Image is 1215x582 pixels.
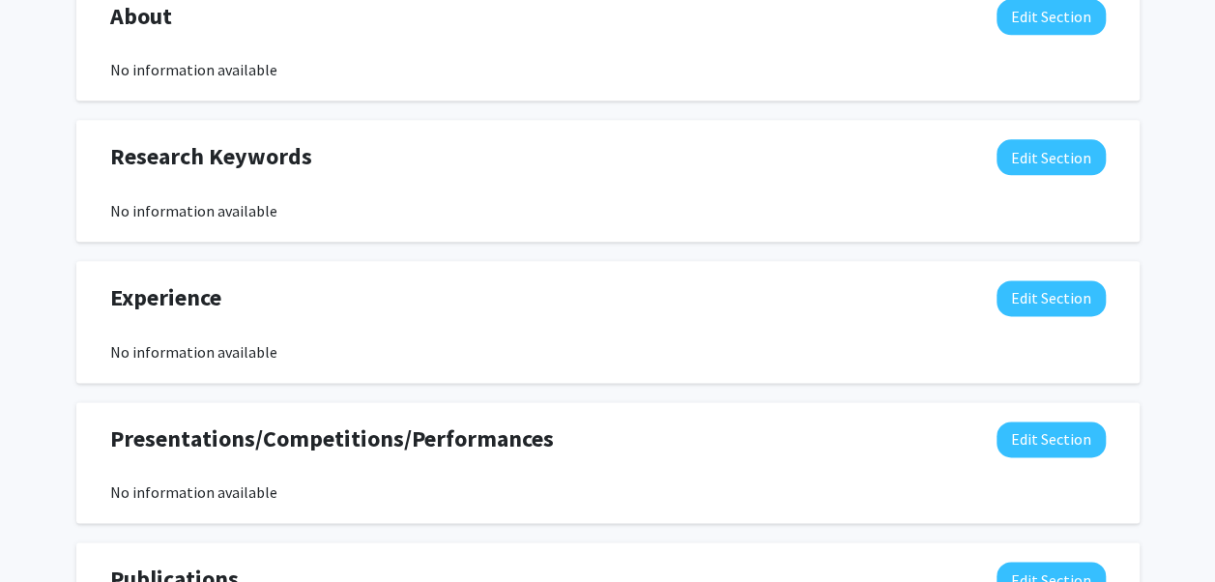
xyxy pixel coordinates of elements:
button: Edit Research Keywords [997,139,1106,175]
div: No information available [110,58,1106,81]
iframe: Chat [14,495,82,567]
span: Experience [110,280,221,315]
div: No information available [110,199,1106,222]
button: Edit Presentations/Competitions/Performances [997,422,1106,457]
div: No information available [110,480,1106,504]
span: Research Keywords [110,139,312,174]
button: Edit Experience [997,280,1106,316]
div: No information available [110,340,1106,364]
span: Presentations/Competitions/Performances [110,422,554,456]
